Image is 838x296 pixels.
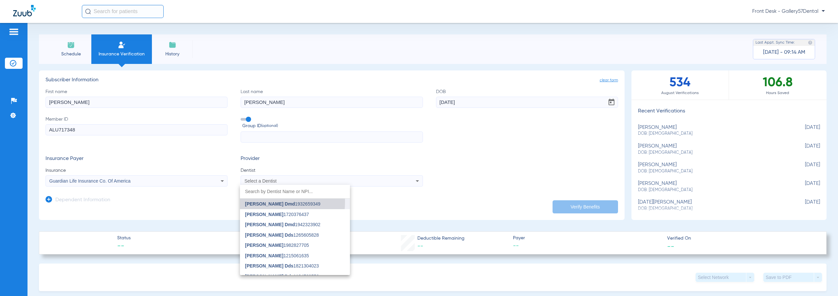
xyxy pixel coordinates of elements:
[240,185,350,198] input: dropdown search
[245,263,294,268] span: [PERSON_NAME] Dds
[245,212,309,217] span: 1720376437
[245,232,294,238] span: [PERSON_NAME] Dds
[245,201,295,207] span: [PERSON_NAME] Dmd
[245,243,309,247] span: 1982827705
[245,243,283,248] span: [PERSON_NAME]
[245,253,283,258] span: [PERSON_NAME]
[245,274,319,279] span: 1184769556
[245,202,320,206] span: 1932659349
[245,233,319,237] span: 1265605828
[245,253,309,258] span: 1215061635
[245,222,320,227] span: 1942323902
[245,264,319,268] span: 1821304023
[805,265,838,296] iframe: Chat Widget
[245,222,295,227] span: [PERSON_NAME] Dmd
[245,212,283,217] span: [PERSON_NAME]
[245,274,294,279] span: [PERSON_NAME] Dds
